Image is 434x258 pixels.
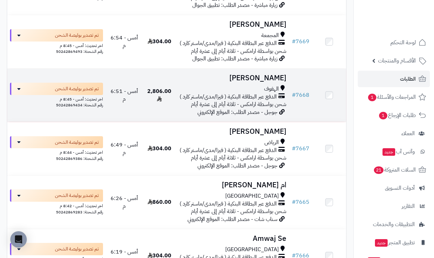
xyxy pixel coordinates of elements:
[111,87,138,103] span: أمس - 6:51 م
[111,34,138,50] span: أمس - 6:54 م
[10,231,27,248] div: Open Intercom Messenger
[368,94,377,102] span: 1
[292,144,309,153] a: #7667
[387,15,427,30] img: logo-2.png
[402,201,415,211] span: التقارير
[358,125,430,142] a: العملاء
[55,32,99,39] span: تم تصدير بوليصة الشحن
[378,110,416,120] span: طلبات الإرجاع
[358,180,430,196] a: أدوات التسويق
[191,154,286,162] span: شحن بواسطة ارامكس - ثلاثة أيام إلى عشرة أيام
[292,91,309,99] a: #7668
[358,234,430,251] a: تطبيق المتجرجديد
[292,91,296,99] span: #
[10,202,103,209] div: اخر تحديث: أمس - 8:42 م
[264,85,279,93] span: الهفوف
[179,128,287,136] h3: [PERSON_NAME]
[225,192,279,200] span: [GEOGRAPHIC_DATA]
[179,21,287,28] h3: [PERSON_NAME]
[373,165,416,175] span: السلات المتروكة
[56,48,103,55] span: رقم الشحنة: 50242869493
[148,144,171,153] span: 304.00
[192,55,277,63] span: زيارة مباشرة - مصدر الطلب: تطبيق الجوال
[191,207,286,215] span: شحن بواسطة ارامكس - ثلاثة أيام إلى عشرة أيام
[374,166,384,174] span: 21
[358,107,430,124] a: طلبات الإرجاع1
[148,37,171,46] span: 304.00
[261,32,279,39] span: المجمعة
[56,102,103,108] span: رقم الشحنة: 50242869434
[358,71,430,87] a: الطلبات
[292,37,309,46] a: #7669
[148,198,171,206] span: 860.00
[55,85,99,92] span: تم تصدير بوليصة الشحن
[292,37,296,46] span: #
[111,194,138,210] span: أمس - 6:26 م
[382,147,415,156] span: وآتس آب
[10,42,103,49] div: اخر تحديث: أمس - 8:45 م
[358,89,430,105] a: المراجعات والأسئلة1
[56,155,103,162] span: رقم الشحنة: 50242869386
[382,148,395,156] span: جديد
[225,246,279,254] span: [GEOGRAPHIC_DATA]
[179,235,287,243] h3: Amwaj Se
[179,181,287,189] h3: ام [PERSON_NAME]
[191,100,286,108] span: شحن بواسطة ارامكس - ثلاثة أيام إلى عشرة أيام
[56,209,103,215] span: رقم الشحنة: 50242869283
[55,139,99,146] span: تم تصدير بوليصة الشحن
[187,215,277,223] span: سناب شات - مصدر الطلب: الموقع الإلكتروني
[375,239,388,247] span: جديد
[358,162,430,178] a: السلات المتروكة21
[390,38,416,47] span: لوحة التحكم
[111,141,138,157] span: أمس - 6:49 م
[292,198,309,206] a: #7665
[385,183,415,193] span: أدوات التسويق
[197,108,277,116] span: جوجل - مصدر الطلب: الموقع الإلكتروني
[400,74,416,84] span: الطلبات
[373,220,415,229] span: التطبيقات والخدمات
[358,143,430,160] a: وآتس آبجديد
[192,1,277,9] span: زيارة مباشرة - مصدر الطلب: تطبيق الجوال
[292,144,296,153] span: #
[180,200,277,208] span: الدفع عبر البطاقة البنكية ( فيزا/مدى/ماستر كارد )
[10,148,103,155] div: اخر تحديث: أمس - 8:44 م
[179,74,287,82] h3: [PERSON_NAME]
[197,162,277,170] span: جوجل - مصدر الطلب: الموقع الإلكتروني
[10,95,103,102] div: اخر تحديث: أمس - 8:45 م
[379,112,388,120] span: 1
[191,47,286,55] span: شحن بواسطة ارامكس - ثلاثة أيام إلى عشرة أيام
[180,93,277,101] span: الدفع عبر البطاقة البنكية ( فيزا/مدى/ماستر كارد )
[55,246,99,253] span: تم تصدير بوليصة الشحن
[374,238,415,247] span: تطبيق المتجر
[401,129,415,138] span: العملاء
[358,34,430,51] a: لوحة التحكم
[358,216,430,233] a: التطبيقات والخدمات
[367,92,416,102] span: المراجعات والأسئلة
[147,87,171,103] span: 2,806.00
[55,192,99,199] span: تم تصدير بوليصة الشحن
[180,146,277,154] span: الدفع عبر البطاقة البنكية ( فيزا/مدى/ماستر كارد )
[264,139,279,146] span: الرياض
[180,39,277,47] span: الدفع عبر البطاقة البنكية ( فيزا/مدى/ماستر كارد )
[292,198,296,206] span: #
[378,56,416,66] span: الأقسام والمنتجات
[358,198,430,214] a: التقارير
